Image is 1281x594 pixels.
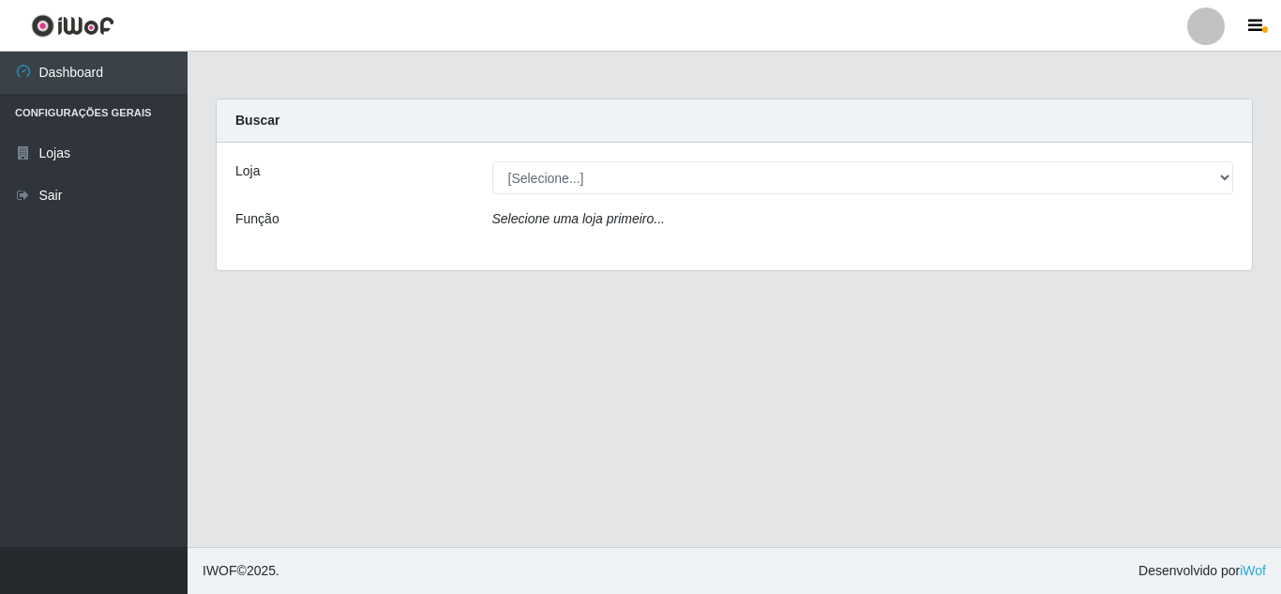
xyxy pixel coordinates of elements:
[492,211,665,226] i: Selecione uma loja primeiro...
[203,563,237,578] span: IWOF
[1240,563,1266,578] a: iWof
[1138,561,1266,581] span: Desenvolvido por
[235,161,260,181] label: Loja
[235,209,279,229] label: Função
[31,14,114,38] img: CoreUI Logo
[203,561,279,581] span: © 2025 .
[235,113,279,128] strong: Buscar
